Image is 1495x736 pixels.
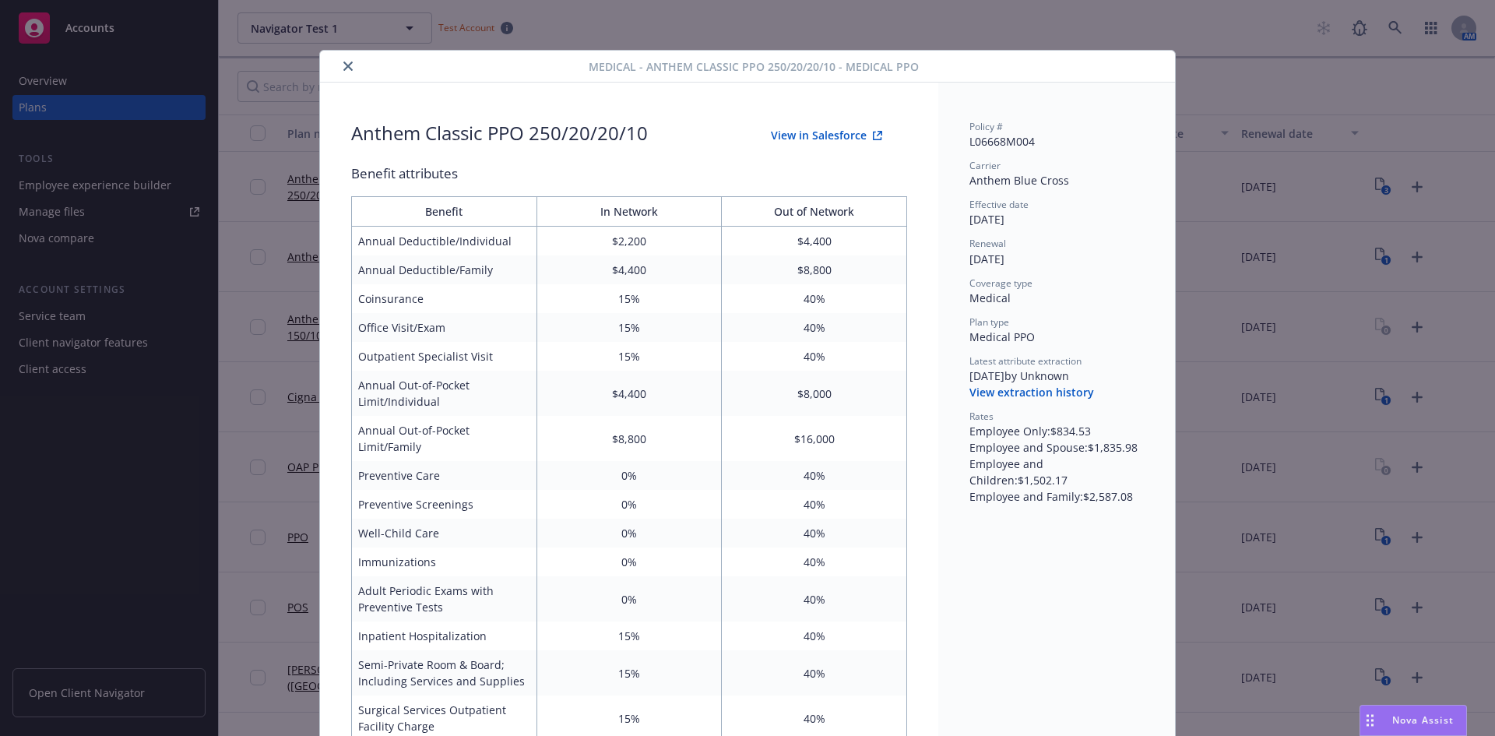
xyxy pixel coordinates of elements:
[969,120,1003,133] span: Policy #
[969,368,1144,384] div: [DATE] by Unknown
[969,290,1144,306] div: Medical
[536,371,722,416] td: $4,400
[536,622,722,650] td: 15%
[722,519,907,548] td: 40%
[339,57,357,76] button: close
[352,548,537,576] td: Immunizations
[722,342,907,371] td: 40%
[969,159,1001,172] span: Carrier
[969,329,1144,345] div: Medical PPO
[536,576,722,622] td: 0%
[536,461,722,490] td: 0%
[352,461,537,490] td: Preventive Care
[722,461,907,490] td: 40%
[352,416,537,461] td: Annual Out-of-Pocket Limit/Family
[536,548,722,576] td: 0%
[536,342,722,371] td: 15%
[352,255,537,284] td: Annual Deductible/Family
[969,172,1144,188] div: Anthem Blue Cross
[722,622,907,650] td: 40%
[351,120,648,151] div: Anthem Classic PPO 250/20/20/10
[722,576,907,622] td: 40%
[969,198,1029,211] span: Effective date
[969,456,1144,488] div: Employee and Children : $1,502.17
[536,227,722,256] td: $2,200
[722,371,907,416] td: $8,000
[1392,713,1454,727] span: Nova Assist
[722,548,907,576] td: 40%
[352,650,537,696] td: Semi-Private Room & Board; Including Services and Supplies
[969,410,994,423] span: Rates
[722,284,907,313] td: 40%
[722,490,907,519] td: 40%
[352,371,537,416] td: Annual Out-of-Pocket Limit/Individual
[722,197,907,227] th: Out of Network
[722,227,907,256] td: $4,400
[969,237,1006,250] span: Renewal
[536,197,722,227] th: In Network
[352,284,537,313] td: Coinsurance
[969,315,1009,329] span: Plan type
[969,211,1144,227] div: [DATE]
[352,576,537,622] td: Adult Periodic Exams with Preventive Tests
[589,58,919,75] span: Medical - Anthem Classic PPO 250/20/20/10 - Medical PPO
[352,490,537,519] td: Preventive Screenings
[969,133,1144,150] div: L06668M004
[536,650,722,696] td: 15%
[536,284,722,313] td: 15%
[969,276,1032,290] span: Coverage type
[352,342,537,371] td: Outpatient Specialist Visit
[1360,706,1380,735] div: Drag to move
[722,255,907,284] td: $8,800
[536,490,722,519] td: 0%
[536,255,722,284] td: $4,400
[969,385,1094,400] button: View extraction history
[352,313,537,342] td: Office Visit/Exam
[969,354,1082,368] span: Latest attribute extraction
[1360,705,1467,736] button: Nova Assist
[352,197,537,227] th: Benefit
[536,313,722,342] td: 15%
[536,519,722,548] td: 0%
[969,423,1144,439] div: Employee Only : $834.53
[722,650,907,696] td: 40%
[722,313,907,342] td: 40%
[352,519,537,548] td: Well-Child Care
[969,439,1144,456] div: Employee and Spouse : $1,835.98
[722,416,907,461] td: $16,000
[536,416,722,461] td: $8,800
[969,251,1144,267] div: [DATE]
[351,164,907,184] div: Benefit attributes
[969,488,1144,505] div: Employee and Family : $2,587.08
[746,120,907,151] button: View in Salesforce
[352,227,537,256] td: Annual Deductible/Individual
[352,622,537,650] td: Inpatient Hospitalization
